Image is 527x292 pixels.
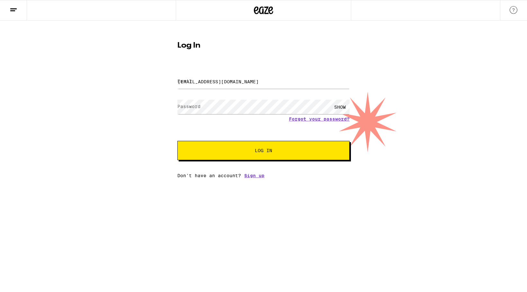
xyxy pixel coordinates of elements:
[177,141,350,160] button: Log In
[177,104,201,109] label: Password
[4,5,46,10] span: Hi. Need any help?
[177,173,350,178] div: Don't have an account?
[177,74,350,89] input: Email
[255,148,272,153] span: Log In
[289,116,350,122] a: Forgot your password?
[177,78,192,84] label: Email
[330,100,350,114] div: SHOW
[244,173,264,178] a: Sign up
[177,42,350,50] h1: Log In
